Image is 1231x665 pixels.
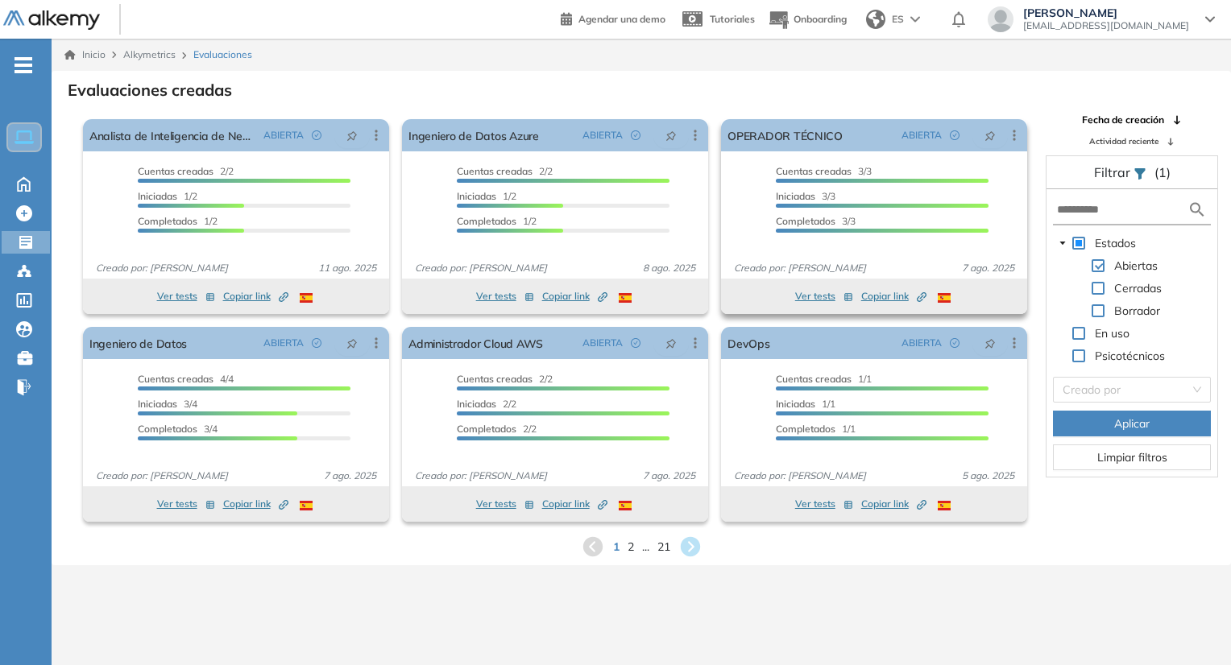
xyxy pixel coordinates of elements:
[984,129,996,142] span: pushpin
[776,165,852,177] span: Cuentas creadas
[972,122,1008,148] button: pushpin
[89,261,234,275] span: Creado por: [PERSON_NAME]
[457,373,553,385] span: 2/2
[1114,258,1158,273] span: Abiertas
[665,129,677,142] span: pushpin
[312,338,321,348] span: check-circle
[476,287,534,306] button: Ver tests
[866,10,885,29] img: world
[776,190,835,202] span: 3/3
[631,130,640,140] span: check-circle
[776,423,856,435] span: 1/1
[938,293,951,303] img: ESP
[1023,6,1189,19] span: [PERSON_NAME]
[653,330,689,356] button: pushpin
[138,423,197,435] span: Completados
[312,130,321,140] span: check-circle
[457,215,537,227] span: 1/2
[89,469,234,483] span: Creado por: [PERSON_NAME]
[1111,256,1161,275] span: Abiertas
[955,261,1021,275] span: 7 ago. 2025
[138,373,234,385] span: 4/4
[408,469,553,483] span: Creado por: [PERSON_NAME]
[619,501,632,510] img: ESP
[138,373,213,385] span: Cuentas creadas
[727,119,843,151] a: OPERADOR TÉCNICO
[1114,304,1160,318] span: Borrador
[1053,444,1211,470] button: Limpiar filtros
[776,165,872,177] span: 3/3
[1053,411,1211,436] button: Aplicar
[457,423,516,435] span: Completados
[542,289,607,304] span: Copiar link
[89,119,257,151] a: Analista de Inteligencia de Negocios.
[89,327,187,359] a: Ingeniero de Datos
[334,122,370,148] button: pushpin
[542,287,607,306] button: Copiar link
[861,497,926,511] span: Copiar link
[1059,239,1067,247] span: caret-down
[636,261,702,275] span: 8 ago. 2025
[861,494,926,514] button: Copiar link
[628,539,634,556] span: 2
[223,289,288,304] span: Copiar link
[901,336,942,350] span: ABIERTA
[408,119,539,151] a: Ingeniero de Datos Azure
[776,215,856,227] span: 3/3
[457,215,516,227] span: Completados
[582,336,623,350] span: ABIERTA
[68,81,232,100] h3: Evaluaciones creadas
[776,215,835,227] span: Completados
[631,338,640,348] span: check-circle
[795,494,853,514] button: Ver tests
[1097,448,1167,466] span: Limpiar filtros
[955,469,1021,483] span: 5 ago. 2025
[138,423,218,435] span: 3/4
[1095,349,1165,363] span: Psicotécnicos
[972,330,1008,356] button: pushpin
[138,190,197,202] span: 1/2
[727,261,872,275] span: Creado por: [PERSON_NAME]
[636,469,702,483] span: 7 ago. 2025
[901,128,942,142] span: ABIERTA
[1111,301,1163,320] span: Borrador
[861,287,926,306] button: Copiar link
[794,13,847,25] span: Onboarding
[138,215,197,227] span: Completados
[727,327,769,359] a: DevOps
[950,338,960,348] span: check-circle
[223,497,288,511] span: Copiar link
[457,423,537,435] span: 2/2
[1154,163,1171,182] span: (1)
[776,373,872,385] span: 1/1
[1092,324,1133,343] span: En uso
[1095,236,1136,250] span: Estados
[457,398,516,410] span: 2/2
[64,47,106,62] a: Inicio
[542,497,607,511] span: Copiar link
[910,16,920,23] img: arrow
[710,13,755,25] span: Tutoriales
[223,287,288,306] button: Copiar link
[457,190,516,202] span: 1/2
[776,373,852,385] span: Cuentas creadas
[138,398,197,410] span: 3/4
[776,398,835,410] span: 1/1
[346,129,358,142] span: pushpin
[776,423,835,435] span: Completados
[938,501,951,510] img: ESP
[542,494,607,514] button: Copiar link
[776,190,815,202] span: Iniciadas
[776,398,815,410] span: Iniciadas
[1023,19,1189,32] span: [EMAIL_ADDRESS][DOMAIN_NAME]
[138,215,218,227] span: 1/2
[653,122,689,148] button: pushpin
[317,469,383,483] span: 7 ago. 2025
[727,469,872,483] span: Creado por: [PERSON_NAME]
[408,327,543,359] a: Administrador Cloud AWS
[1114,281,1162,295] span: Cerradas
[1082,113,1164,127] span: Fecha de creación
[1111,279,1165,298] span: Cerradas
[642,539,649,556] span: ...
[1095,326,1129,341] span: En uso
